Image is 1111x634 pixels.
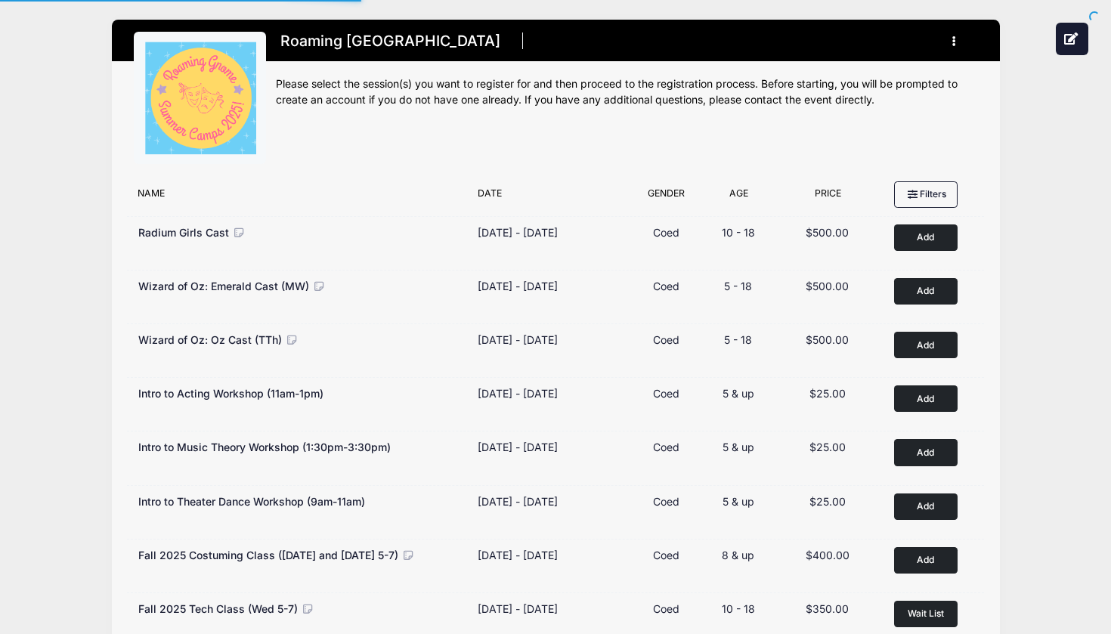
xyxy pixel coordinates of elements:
div: Date [470,187,632,208]
span: Coed [653,495,679,508]
button: Add [894,385,958,412]
span: Coed [653,549,679,561]
button: Add [894,332,958,358]
span: 8 & up [722,549,754,561]
span: Radium Girls Cast [138,226,229,239]
div: [DATE] - [DATE] [478,493,558,509]
button: Add [894,278,958,305]
span: $500.00 [806,280,849,292]
div: Age [700,187,776,208]
span: Coed [653,333,679,346]
span: 5 - 18 [724,280,752,292]
span: Coed [653,226,679,239]
img: logo [143,42,256,155]
span: Intro to Music Theory Workshop (1:30pm-3:30pm) [138,441,391,453]
button: Wait List [894,601,958,627]
div: [DATE] - [DATE] [478,547,558,563]
span: Intro to Theater Dance Workshop (9am-11am) [138,495,365,508]
span: Fall 2025 Costuming Class ([DATE] and [DATE] 5-7) [138,549,398,561]
span: Coed [653,602,679,615]
span: Wizard of Oz: Oz Cast (TTh) [138,333,282,346]
h1: Roaming [GEOGRAPHIC_DATA] [276,28,506,54]
div: [DATE] - [DATE] [478,278,558,294]
div: Name [130,187,470,208]
span: $350.00 [806,602,849,615]
span: $25.00 [809,441,846,453]
button: Add [894,224,958,251]
div: Price [777,187,879,208]
span: 5 - 18 [724,333,752,346]
span: 10 - 18 [722,226,755,239]
button: Add [894,493,958,520]
button: Filters [894,181,958,207]
span: Coed [653,441,679,453]
span: $25.00 [809,495,846,508]
span: 5 & up [723,495,754,508]
div: [DATE] - [DATE] [478,385,558,401]
span: $500.00 [806,226,849,239]
button: Add [894,547,958,574]
span: $400.00 [806,549,849,561]
span: 10 - 18 [722,602,755,615]
span: $25.00 [809,387,846,400]
span: Coed [653,280,679,292]
span: Coed [653,387,679,400]
span: Fall 2025 Tech Class (Wed 5-7) [138,602,298,615]
span: $500.00 [806,333,849,346]
div: [DATE] - [DATE] [478,332,558,348]
span: 5 & up [723,387,754,400]
div: [DATE] - [DATE] [478,601,558,617]
div: [DATE] - [DATE] [478,224,558,240]
div: Please select the session(s) you want to register for and then proceed to the registration proces... [276,76,978,108]
span: 5 & up [723,441,754,453]
div: Gender [632,187,700,208]
span: Wizard of Oz: Emerald Cast (MW) [138,280,309,292]
span: Wait List [908,608,944,619]
span: Intro to Acting Workshop (11am-1pm) [138,387,323,400]
div: [DATE] - [DATE] [478,439,558,455]
button: Add [894,439,958,465]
